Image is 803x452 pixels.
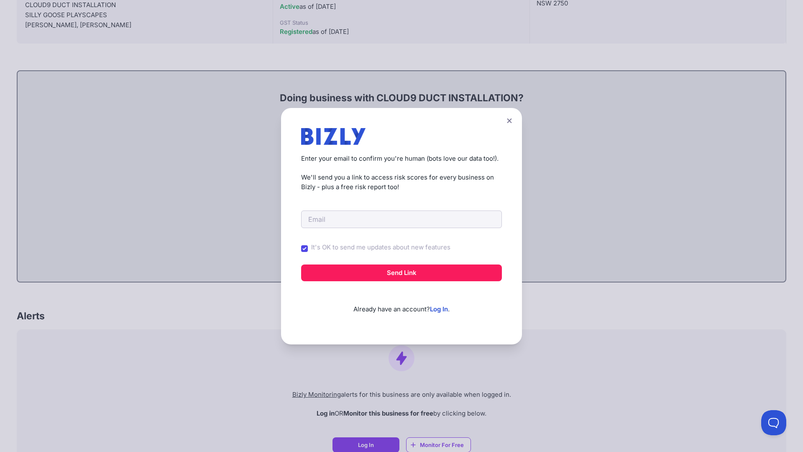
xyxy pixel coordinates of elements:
p: We'll send you a link to access risk scores for every business on Bizly - plus a free risk report... [301,173,502,192]
input: Email [301,211,502,228]
img: bizly_logo.svg [301,128,366,145]
label: It's OK to send me updates about new features [311,243,450,252]
a: Log In [430,305,448,313]
iframe: Toggle Customer Support [761,410,786,435]
p: Enter your email to confirm you're human (bots love our data too!). [301,154,502,164]
button: Send Link [301,265,502,281]
p: Already have an account? . [301,291,502,314]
